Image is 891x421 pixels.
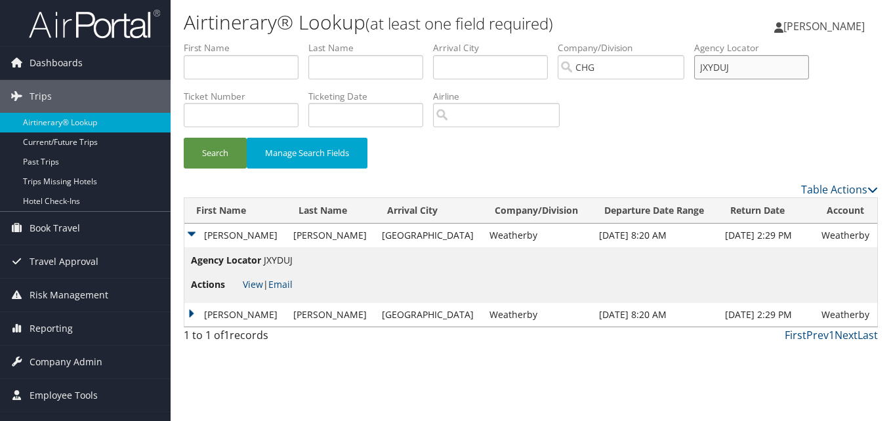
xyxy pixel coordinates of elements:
span: [PERSON_NAME] [783,19,865,33]
th: First Name: activate to sort column descending [184,198,287,224]
button: Manage Search Fields [247,138,367,169]
td: Weatherby [815,224,877,247]
a: First [785,328,806,342]
th: Account: activate to sort column ascending [815,198,877,224]
label: Ticket Number [184,90,308,103]
span: JXYDUJ [264,254,293,266]
span: Actions [191,277,240,292]
td: [PERSON_NAME] [184,224,287,247]
label: First Name [184,41,308,54]
th: Return Date: activate to sort column ascending [718,198,814,224]
td: [DATE] 2:29 PM [718,224,814,247]
label: Airline [433,90,570,103]
a: Next [835,328,858,342]
a: Email [268,278,293,291]
a: Last [858,328,878,342]
label: Company/Division [558,41,694,54]
span: Dashboards [30,47,83,79]
th: Last Name: activate to sort column ascending [287,198,375,224]
span: Trips [30,80,52,113]
td: Weatherby [483,303,592,327]
th: Company/Division [483,198,592,224]
span: | [243,278,293,291]
td: [DATE] 8:20 AM [592,303,719,327]
button: Search [184,138,247,169]
span: 1 [224,328,230,342]
th: Departure Date Range: activate to sort column ascending [592,198,719,224]
a: [PERSON_NAME] [774,7,878,46]
label: Ticketing Date [308,90,433,103]
td: [PERSON_NAME] [287,224,375,247]
label: Last Name [308,41,433,54]
td: [DATE] 2:29 PM [718,303,814,327]
td: Weatherby [483,224,592,247]
td: [PERSON_NAME] [287,303,375,327]
span: Agency Locator [191,253,261,268]
a: Prev [806,328,829,342]
span: Company Admin [30,346,102,378]
span: Travel Approval [30,245,98,278]
span: Book Travel [30,212,80,245]
td: [GEOGRAPHIC_DATA] [375,303,483,327]
th: Arrival City: activate to sort column ascending [375,198,483,224]
a: 1 [829,328,835,342]
label: Arrival City [433,41,558,54]
span: Employee Tools [30,379,98,412]
span: Risk Management [30,279,108,311]
td: [GEOGRAPHIC_DATA] [375,224,483,247]
h1: Airtinerary® Lookup [184,9,646,36]
span: Reporting [30,312,73,345]
td: [DATE] 8:20 AM [592,224,719,247]
small: (at least one field required) [365,12,553,34]
label: Agency Locator [694,41,819,54]
td: Weatherby [815,303,877,327]
td: [PERSON_NAME] [184,303,287,327]
img: airportal-logo.png [29,9,160,39]
div: 1 to 1 of records [184,327,342,350]
a: Table Actions [801,182,878,197]
a: View [243,278,263,291]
